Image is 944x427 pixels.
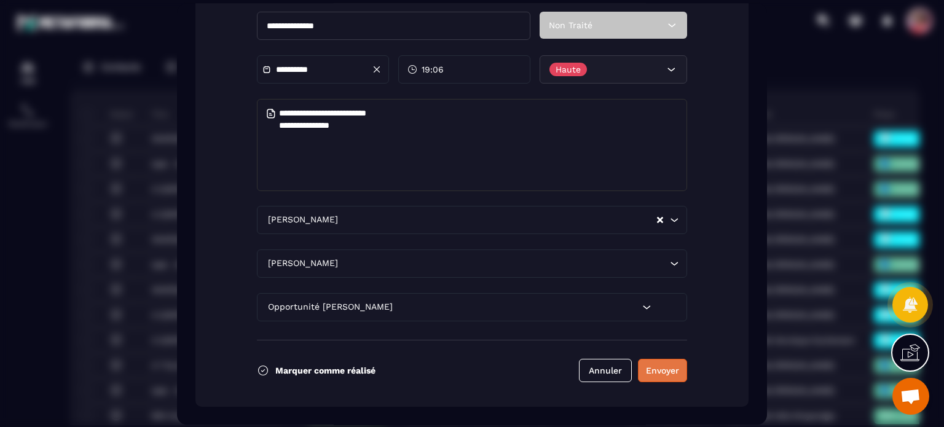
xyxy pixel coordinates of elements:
[257,249,687,278] div: Search for option
[257,206,687,234] div: Search for option
[265,300,395,314] span: Opportunité [PERSON_NAME]
[275,366,376,375] p: Marquer comme réalisé
[579,359,632,382] button: Annuler
[265,213,340,227] span: [PERSON_NAME]
[395,300,639,314] input: Search for option
[892,378,929,415] div: Ouvrir le chat
[549,20,592,30] span: Non Traité
[265,257,340,270] span: [PERSON_NAME]
[638,359,687,382] button: Envoyer
[556,65,581,74] p: Haute
[657,215,663,224] button: Clear Selected
[422,63,444,76] span: 19:06
[340,257,667,270] input: Search for option
[257,293,687,321] div: Search for option
[340,213,656,227] input: Search for option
